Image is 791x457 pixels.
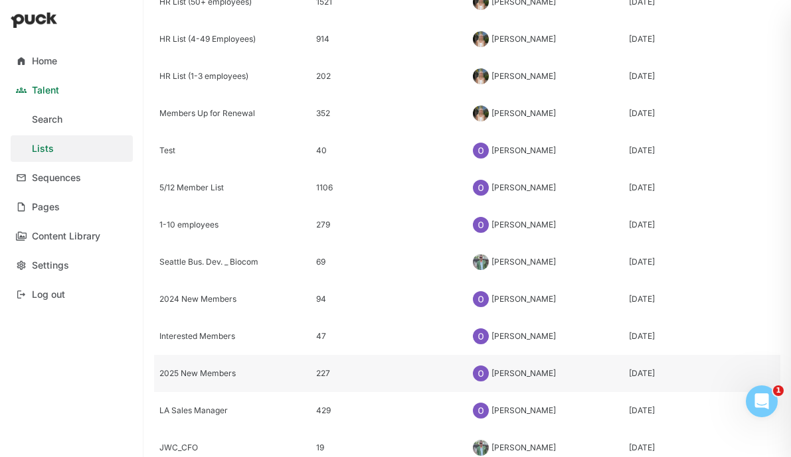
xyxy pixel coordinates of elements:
iframe: Intercom live chat [746,385,778,417]
div: 1106 [316,183,462,192]
div: 352 [316,109,462,118]
div: JWC_CFO [159,443,306,452]
a: Home [11,48,133,74]
a: Sequences [11,164,133,191]
div: [DATE] [629,146,655,155]
div: 40 [316,146,462,155]
div: [DATE] [629,109,655,118]
div: 69 [316,257,462,267]
div: 1-10 employees [159,220,306,229]
div: 19 [316,443,462,452]
div: [PERSON_NAME] [491,294,556,304]
div: [DATE] [629,220,655,229]
div: 429 [316,406,462,415]
div: Log out [32,289,65,300]
div: HR List (1-3 employees) [159,72,306,81]
div: [PERSON_NAME] [491,72,556,81]
div: [DATE] [629,443,655,452]
a: Content Library [11,223,133,249]
div: 2025 New Members [159,369,306,378]
div: 914 [316,34,462,44]
div: 5/12 Member List [159,183,306,192]
div: Home [32,56,57,67]
div: Talent [32,85,59,96]
div: [DATE] [629,332,655,341]
div: Test [159,146,306,155]
div: [DATE] [629,294,655,304]
div: [DATE] [629,34,655,44]
a: Settings [11,252,133,279]
div: LA Sales Manager [159,406,306,415]
span: 1 [773,385,784,396]
div: [DATE] [629,72,655,81]
div: [PERSON_NAME] [491,406,556,415]
a: Pages [11,194,133,220]
div: [PERSON_NAME] [491,257,556,267]
div: [PERSON_NAME] [491,183,556,192]
a: Lists [11,135,133,162]
div: [PERSON_NAME] [491,146,556,155]
div: Lists [32,143,54,155]
div: [PERSON_NAME] [491,109,556,118]
div: Pages [32,202,60,213]
div: [DATE] [629,257,655,267]
div: [DATE] [629,369,655,378]
div: Seattle Bus. Dev. _ Biocom [159,257,306,267]
div: 94 [316,294,462,304]
div: [PERSON_NAME] [491,34,556,44]
div: Sequences [32,172,81,184]
div: HR List (4-49 Employees) [159,34,306,44]
div: 202 [316,72,462,81]
a: Search [11,106,133,133]
div: 2024 New Members [159,294,306,304]
a: Talent [11,77,133,103]
div: 227 [316,369,462,378]
div: [PERSON_NAME] [491,332,556,341]
div: 47 [316,332,462,341]
div: [PERSON_NAME] [491,443,556,452]
div: [PERSON_NAME] [491,369,556,378]
div: [DATE] [629,183,655,192]
div: [PERSON_NAME] [491,220,556,229]
div: Content Library [32,231,100,242]
div: Interested Members [159,332,306,341]
div: Members Up for Renewal [159,109,306,118]
div: Search [32,114,62,125]
div: [DATE] [629,406,655,415]
div: Settings [32,260,69,271]
div: 279 [316,220,462,229]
